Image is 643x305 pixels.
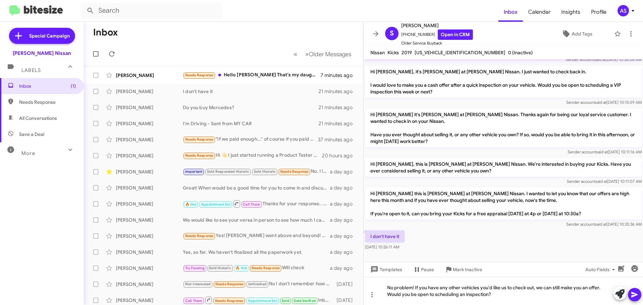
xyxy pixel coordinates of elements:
[252,266,280,270] span: Needs Response
[183,184,330,191] div: Great! When would be a good time for you to come in and discuss selling your Avalon?
[235,266,247,270] span: 🔥 Hot
[21,67,41,73] span: Labels
[183,88,318,95] div: I don't have it
[370,50,385,56] span: Nissan
[401,21,473,29] span: [PERSON_NAME]
[498,2,523,22] a: Inbox
[183,104,318,111] div: Do you buy Mercedes?
[301,47,355,61] button: Next
[402,50,412,56] span: 2019
[19,99,76,105] span: Needs Response
[185,153,214,158] span: Needs Response
[330,184,358,191] div: a day ago
[596,149,608,154] span: said at
[254,169,276,174] span: Sold Historic
[330,233,358,239] div: a day ago
[421,263,434,276] span: Pause
[586,2,612,22] a: Profile
[595,222,606,227] span: said at
[116,104,183,111] div: [PERSON_NAME]
[618,5,629,16] div: AS
[215,299,243,303] span: Needs Response
[294,299,316,303] span: Sold Verified
[116,72,183,79] div: [PERSON_NAME]
[183,296,333,304] div: Inbound Call
[243,202,260,207] span: Call Them
[364,263,408,276] button: Templates
[523,2,556,22] a: Calendar
[183,280,333,288] div: No I don't remember how I contacted the nissan dealership it was through Walmart
[183,200,330,208] div: Thanks for your response.. let us know how we can help in the future!
[185,299,203,303] span: Call Them
[415,50,505,56] span: [US_VEHICLE_IDENTIFICATION_NUMBER]
[248,299,277,303] span: Appointment Set
[594,57,606,62] span: said at
[21,150,35,156] span: More
[19,115,57,122] span: All Conversations
[330,217,358,223] div: a day ago
[71,83,76,89] span: (1)
[585,263,618,276] span: Auto Fields
[365,230,405,242] p: I don't have it
[556,2,586,22] a: Insights
[116,265,183,272] div: [PERSON_NAME]
[116,281,183,288] div: [PERSON_NAME]
[309,51,351,58] span: Older Messages
[365,66,642,98] p: Hi [PERSON_NAME], it's [PERSON_NAME] at [PERSON_NAME] Nissan. I just wanted to check back in. I w...
[185,137,214,142] span: Needs Response
[318,104,358,111] div: 21 minutes ago
[318,136,358,143] div: 37 minutes ago
[612,5,636,16] button: AS
[215,282,244,286] span: Needs Response
[183,120,318,127] div: I'm Driving - Sent from MY CAR
[387,50,399,56] span: Kicks
[93,27,118,38] h1: Inbox
[365,108,642,147] p: Hi [PERSON_NAME] it's [PERSON_NAME] at [PERSON_NAME] Nissan. Thanks again for being our loyal ser...
[390,28,394,39] span: S
[29,32,70,39] span: Special Campaign
[116,184,183,191] div: [PERSON_NAME]
[542,28,611,40] button: Add Tags
[207,169,249,174] span: Sold Responded Historic
[365,187,642,220] p: Hi [PERSON_NAME] this is [PERSON_NAME] at [PERSON_NAME] Nissan. I wanted to let you know that our...
[330,265,358,272] div: a day ago
[333,297,358,304] div: [DATE]
[116,233,183,239] div: [PERSON_NAME]
[401,40,473,47] span: Older Service Buyback
[566,57,642,62] span: Sender account [DATE] 10:35:08 AM
[333,281,358,288] div: [DATE]
[183,152,322,159] div: Hi 👋 I just started running a Product Tester Club for Amazon & Temu products, where members can: ...
[183,168,330,175] div: No. I love my Rouge!
[13,50,71,57] div: [PERSON_NAME] Nissan
[185,266,205,270] span: Try Pausing
[183,264,330,272] div: Will check
[116,152,183,159] div: [PERSON_NAME]
[116,136,183,143] div: [PERSON_NAME]
[566,222,642,227] span: Sender account [DATE] 10:25:36 AM
[116,201,183,207] div: [PERSON_NAME]
[209,266,231,270] span: Sold Historic
[453,263,482,276] span: Mark Inactive
[305,50,309,58] span: »
[185,234,214,238] span: Needs Response
[19,83,76,89] span: Inbox
[318,120,358,127] div: 21 minutes ago
[439,263,488,276] button: Mark Inactive
[81,3,222,19] input: Search
[508,50,533,56] span: 0 (Inactive)
[19,131,44,138] span: Save a Deal
[183,71,320,79] div: Hello [PERSON_NAME] That's my daughter's truck for the last couple of years and she loves it, I'm...
[595,100,606,105] span: said at
[294,50,297,58] span: «
[572,28,592,40] span: Add Tags
[183,217,330,223] div: We would like to see your versa in person to see how much I can offer you! When are you able to b...
[290,47,355,61] nav: Page navigation example
[116,249,183,255] div: [PERSON_NAME]
[280,169,309,174] span: Needs Response
[183,249,330,255] div: Yes, so far. We haven't finalized all the paperwork yet.
[183,136,318,143] div: "If we paid enough..." of course if you paid enough I would sell it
